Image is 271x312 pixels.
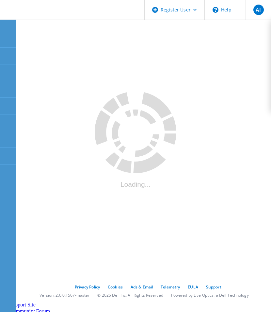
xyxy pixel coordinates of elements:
li: Powered by Live Optics, a Dell Technology [171,292,249,298]
div: Loading... [95,181,176,188]
a: EULA [188,284,198,290]
a: Support Site [9,302,36,307]
a: Privacy Policy [75,284,100,290]
span: AI [256,7,261,12]
a: Support [206,284,221,290]
a: Telemetry [161,284,180,290]
a: Cookies [108,284,123,290]
a: Live Optics Dashboard [7,13,77,18]
svg: \n [213,7,218,13]
a: Ads & Email [131,284,153,290]
li: Version: 2.0.0.1567-master [40,292,89,298]
li: © 2025 Dell Inc. All Rights Reserved [97,292,163,298]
